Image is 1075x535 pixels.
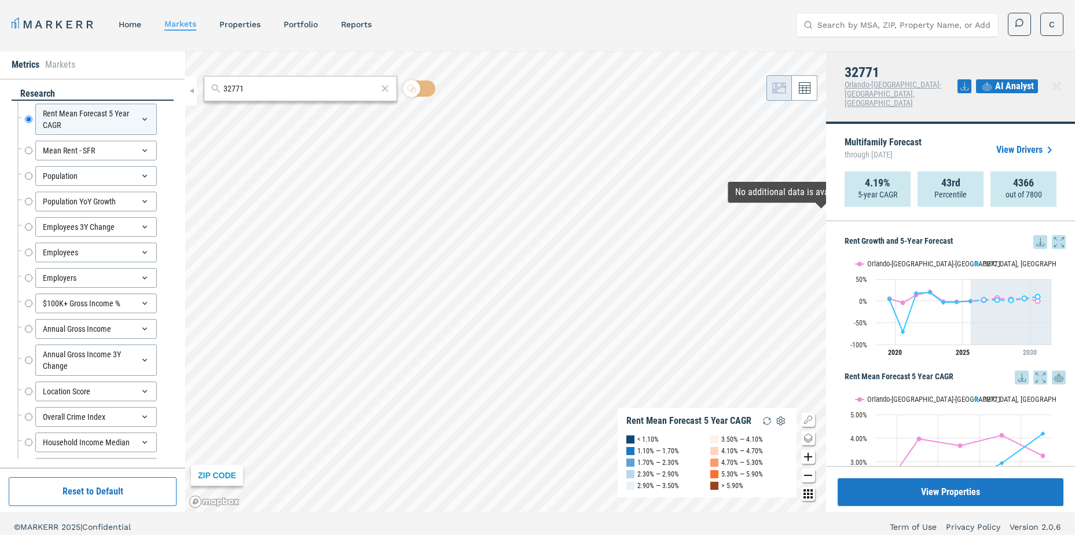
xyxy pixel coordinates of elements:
[801,450,815,464] button: Zoom in map button
[982,298,986,302] path: Wednesday, 29 Jul, 19:00, 2.4. 32771.
[637,480,679,492] div: 2.90% — 3.50%
[284,20,318,29] a: Portfolio
[850,435,867,443] text: 4.00%
[1006,189,1042,200] p: out of 7800
[845,147,922,162] span: through [DATE]
[972,395,1002,404] button: Show 32771
[721,434,763,445] div: 3.50% — 4.10%
[35,345,157,376] div: Annual Gross Income 3Y Change
[35,192,157,211] div: Population YoY Growth
[61,522,82,532] span: 2025 |
[976,79,1038,93] button: AI Analyst
[1041,431,1045,436] path: Sunday, 14 Jul, 19:00, 4.19. 32771.
[946,521,1000,533] a: Privacy Policy
[887,297,892,302] path: Monday, 29 Jul, 19:00, 3.53. 32771.
[928,290,933,295] path: Friday, 29 Jul, 19:00, 19.36. 32771.
[941,177,960,189] strong: 43rd
[1000,461,1004,466] path: Saturday, 14 Jul, 19:00, 2.94. 32771.
[859,298,867,306] text: 0%
[1040,13,1063,36] button: C
[35,433,157,452] div: Household Income Median
[845,80,941,108] span: Orlando-[GEOGRAPHIC_DATA]-[GEOGRAPHIC_DATA], [GEOGRAPHIC_DATA]
[35,294,157,313] div: $100K+ Gross Income %
[1036,299,1040,303] path: Monday, 29 Jul, 19:00, -0.16. Orlando-Kissimmee-Sanford, FL.
[35,382,157,401] div: Location Score
[35,104,157,135] div: Rent Mean Forecast 5 Year CAGR
[637,468,679,480] div: 2.30% — 2.90%
[845,249,1066,365] div: Rent Growth and 5-Year Forecast. Highcharts interactive chart.
[858,189,897,200] p: 5-year CAGR
[901,329,905,334] path: Wednesday, 29 Jul, 19:00, -71.14. 32771.
[626,415,751,427] div: Rent Mean Forecast 5 Year CAGR
[735,186,907,198] div: Map Tooltip Content
[956,349,970,357] tspan: 2025
[801,431,815,445] button: Change style map button
[1036,294,1040,299] path: Monday, 29 Jul, 19:00, 9.35. 32771.
[856,395,960,404] button: Show Orlando-Kissimmee-Sanford, FL
[995,298,1000,302] path: Thursday, 29 Jul, 19:00, 2.2. 32771.
[1023,349,1037,357] tspan: 2030
[845,138,922,162] p: Multifamily Forecast
[972,259,1002,268] button: Show 32771
[890,521,937,533] a: Term of Use
[721,457,763,468] div: 4.70% — 5.30%
[637,434,659,445] div: < 1.10%
[901,301,905,305] path: Wednesday, 29 Jul, 19:00, -4.33. Orlando-Kissimmee-Sanford, FL.
[917,437,922,441] path: Wednesday, 14 Jul, 19:00, 3.97. Orlando-Kissimmee-Sanford, FL.
[854,319,867,327] text: -50%
[845,384,1066,529] div: Rent Mean Forecast 5 Year CAGR. Highcharts interactive chart.
[850,341,867,349] text: -100%
[637,457,679,468] div: 1.70% — 2.30%
[185,51,826,512] canvas: Map
[845,384,1057,529] svg: Interactive chart
[119,20,141,29] a: home
[20,522,61,532] span: MARKERR
[164,19,196,28] a: markets
[934,189,967,200] p: Percentile
[856,259,960,268] button: Show Orlando-Kissimmee-Sanford, FL
[9,477,177,506] button: Reset to Default
[35,407,157,427] div: Overall Crime Index
[838,478,1063,506] button: View Properties
[941,300,946,305] path: Saturday, 29 Jul, 19:00, -3.6. 32771.
[955,299,959,304] path: Monday, 29 Jul, 19:00, -2.17. 32771.
[191,465,243,486] div: ZIP CODE
[35,268,157,288] div: Employers
[223,83,377,95] input: Search by MSA or ZIP Code
[45,58,75,72] li: Markets
[817,13,991,36] input: Search by MSA, ZIP, Property Name, or Address
[341,20,372,29] a: reports
[35,166,157,186] div: Population
[1009,298,1014,302] path: Saturday, 29 Jul, 19:00, 1.41. 32771.
[996,143,1056,157] a: View Drivers
[801,487,815,501] button: Other options map button
[982,294,1040,302] g: 32771, line 4 of 4 with 5 data points.
[801,468,815,482] button: Zoom out map button
[721,468,763,480] div: 5.30% — 5.90%
[35,319,157,339] div: Annual Gross Income
[865,177,890,189] strong: 4.19%
[82,522,131,532] span: Confidential
[845,249,1057,365] svg: Interactive chart
[1049,19,1055,30] span: C
[35,141,157,160] div: Mean Rent - SFR
[637,445,679,457] div: 1.10% — 1.70%
[35,243,157,262] div: Employees
[1000,433,1004,438] path: Saturday, 14 Jul, 19:00, 4.12. Orlando-Kissimmee-Sanford, FL.
[801,413,815,427] button: Show/Hide Legend Map Button
[721,480,743,492] div: > 5.90%
[35,458,157,478] div: Mean Rent 1Y Growth - SFR
[995,79,1034,93] span: AI Analyst
[12,87,174,101] div: research
[958,444,963,448] path: Friday, 14 Jul, 19:00, 3.68. Orlando-Kissimmee-Sanford, FL.
[12,58,39,72] li: Metrics
[850,411,867,419] text: 5.00%
[1013,177,1034,189] strong: 4366
[850,459,867,467] text: 3.00%
[1041,453,1045,458] path: Sunday, 14 Jul, 19:00, 3.25. Orlando-Kissimmee-Sanford, FL.
[845,65,957,80] h4: 32771
[1022,296,1027,301] path: Sunday, 29 Jul, 19:00, 5.78. 32771.
[856,276,867,284] text: 50%
[12,16,96,32] a: MARKERR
